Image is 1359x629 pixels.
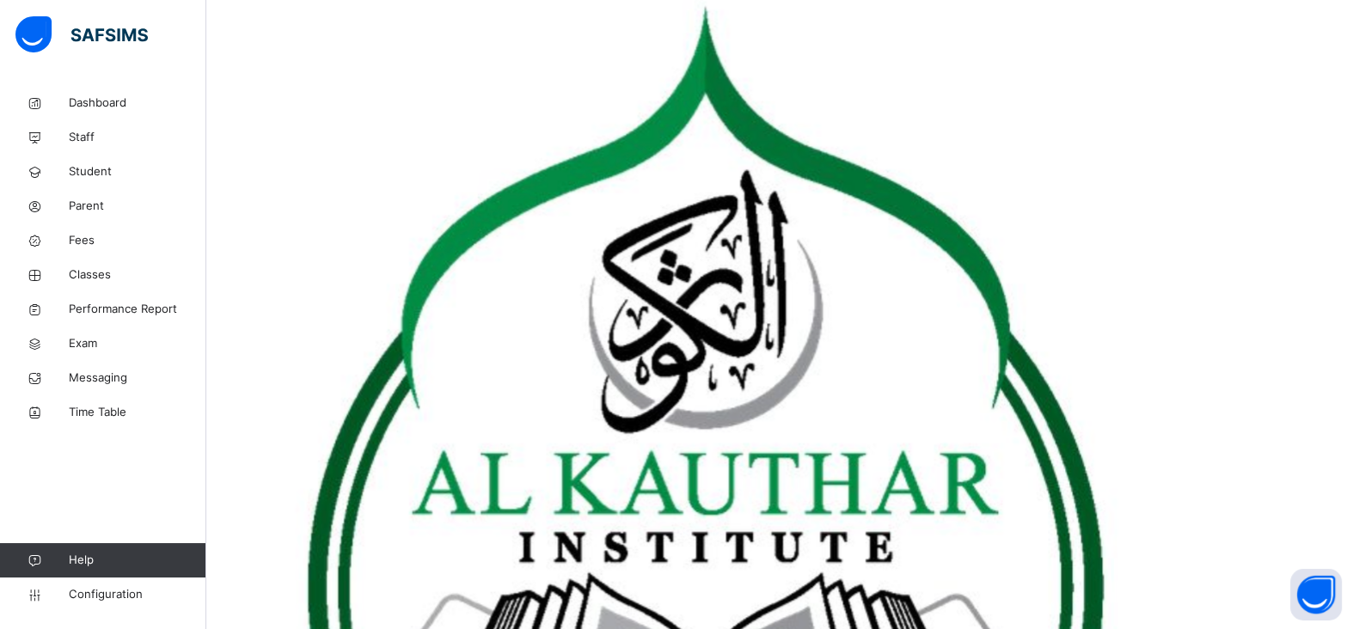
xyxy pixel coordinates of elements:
span: Help [69,552,205,569]
span: Configuration [69,586,205,603]
span: Parent [69,198,206,215]
span: Student [69,163,206,180]
span: Fees [69,232,206,249]
span: Staff [69,129,206,146]
span: Performance Report [69,301,206,318]
button: Open asap [1290,569,1342,620]
img: safsims [15,16,148,52]
span: Messaging [69,369,206,387]
span: Time Table [69,404,206,421]
span: Dashboard [69,95,206,112]
span: Exam [69,335,206,352]
span: Classes [69,266,206,284]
